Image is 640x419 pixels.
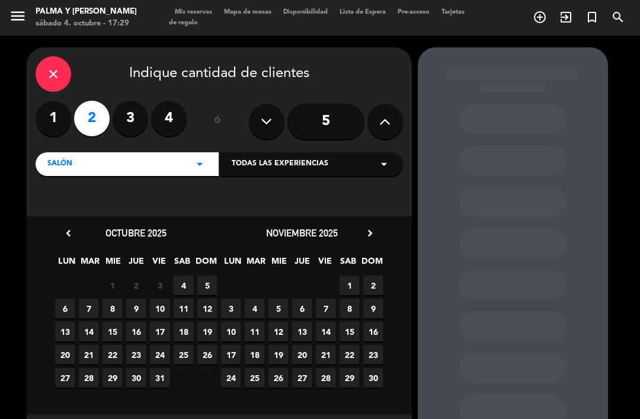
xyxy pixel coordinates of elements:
span: 4 [174,276,193,295]
span: 16 [363,322,383,341]
span: 30 [363,368,383,388]
span: 26 [197,345,217,364]
i: exit_to_app [559,10,573,24]
span: 6 [55,299,75,318]
i: chevron_right [364,227,376,239]
span: 25 [174,345,193,364]
span: 9 [126,299,146,318]
span: 9 [363,299,383,318]
label: 3 [113,101,148,136]
span: 17 [150,322,169,341]
span: 10 [221,322,241,341]
span: 8 [103,299,122,318]
span: Lista de Espera [334,9,392,15]
span: 28 [79,368,98,388]
span: 10 [150,299,169,318]
div: ó [199,101,237,142]
span: 3 [150,276,169,295]
span: 19 [197,322,217,341]
span: Mapa de mesas [218,9,277,15]
span: 29 [340,368,359,388]
button: menu [9,7,27,29]
span: Mis reservas [169,9,218,15]
span: SAB [172,254,192,274]
div: Palma y [PERSON_NAME] [36,6,137,18]
span: BUSCAR [605,7,631,27]
span: 1 [103,276,122,295]
span: 5 [197,276,217,295]
span: 4 [245,299,264,318]
span: noviembre 2025 [266,227,338,239]
span: SAB [338,254,358,274]
span: 31 [150,368,169,388]
span: MAR [246,254,265,274]
span: MIE [103,254,123,274]
span: JUE [126,254,146,274]
span: 20 [292,345,312,364]
span: RESERVAR MESA [527,7,553,27]
div: sábado 4. octubre - 17:29 [36,18,137,30]
span: 27 [292,368,312,388]
span: 16 [126,322,146,341]
i: close [46,67,60,81]
i: search [611,10,625,24]
span: 8 [340,299,359,318]
i: turned_in_not [585,10,599,24]
span: 14 [316,322,335,341]
span: 11 [245,322,264,341]
span: MAR [80,254,100,274]
span: 1 [340,276,359,295]
span: 23 [126,345,146,364]
span: DOM [196,254,215,274]
span: 5 [268,299,288,318]
span: 11 [174,299,193,318]
span: Pre-acceso [392,9,436,15]
span: 15 [340,322,359,341]
span: 15 [103,322,122,341]
span: 18 [245,345,264,364]
span: 22 [103,345,122,364]
span: 12 [197,299,217,318]
label: 2 [74,101,110,136]
span: VIE [149,254,169,274]
span: Todas las experiencias [232,158,328,170]
i: chevron_left [62,227,75,239]
span: DOM [361,254,381,274]
span: 21 [79,345,98,364]
span: 12 [268,322,288,341]
span: 14 [79,322,98,341]
span: MIE [269,254,289,274]
span: 29 [103,368,122,388]
span: 7 [316,299,335,318]
i: arrow_drop_down [377,157,391,171]
span: 6 [292,299,312,318]
span: 17 [221,345,241,364]
span: 23 [363,345,383,364]
div: Indique cantidad de clientes [36,56,403,92]
span: 13 [292,322,312,341]
span: 2 [363,276,383,295]
span: 21 [316,345,335,364]
span: 13 [55,322,75,341]
span: Salón [47,158,72,170]
span: LUN [57,254,76,274]
span: 3 [221,299,241,318]
span: 26 [268,368,288,388]
span: 28 [316,368,335,388]
span: 27 [55,368,75,388]
span: JUE [292,254,312,274]
label: 1 [36,101,71,136]
i: add_circle_outline [533,10,547,24]
span: WALK IN [553,7,579,27]
span: 25 [245,368,264,388]
span: 7 [79,299,98,318]
span: 24 [150,345,169,364]
span: 20 [55,345,75,364]
span: LUN [223,254,242,274]
span: 19 [268,345,288,364]
span: VIE [315,254,335,274]
span: 24 [221,368,241,388]
span: 30 [126,368,146,388]
label: 4 [151,101,187,136]
span: Disponibilidad [277,9,334,15]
